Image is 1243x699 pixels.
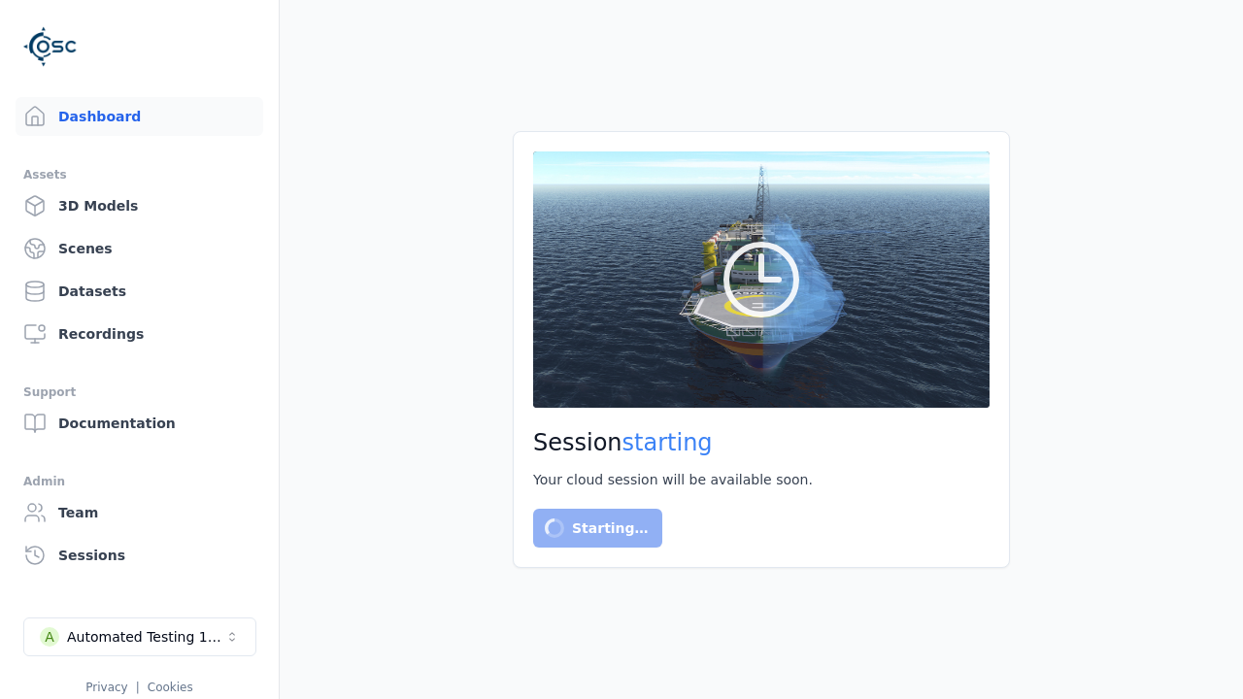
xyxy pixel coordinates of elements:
[16,404,263,443] a: Documentation
[16,186,263,225] a: 3D Models
[23,470,255,493] div: Admin
[23,163,255,186] div: Assets
[16,536,263,575] a: Sessions
[16,493,263,532] a: Team
[40,627,59,647] div: A
[23,19,78,74] img: Logo
[148,681,193,694] a: Cookies
[622,429,713,456] span: starting
[16,97,263,136] a: Dashboard
[533,470,990,489] div: Your cloud session will be available soon.
[16,272,263,311] a: Datasets
[533,427,990,458] h2: Session
[136,681,140,694] span: |
[16,315,263,353] a: Recordings
[23,381,255,404] div: Support
[23,617,256,656] button: Select a workspace
[533,509,662,548] button: Starting…
[16,229,263,268] a: Scenes
[85,681,127,694] a: Privacy
[67,627,224,647] div: Automated Testing 1 - Playwright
